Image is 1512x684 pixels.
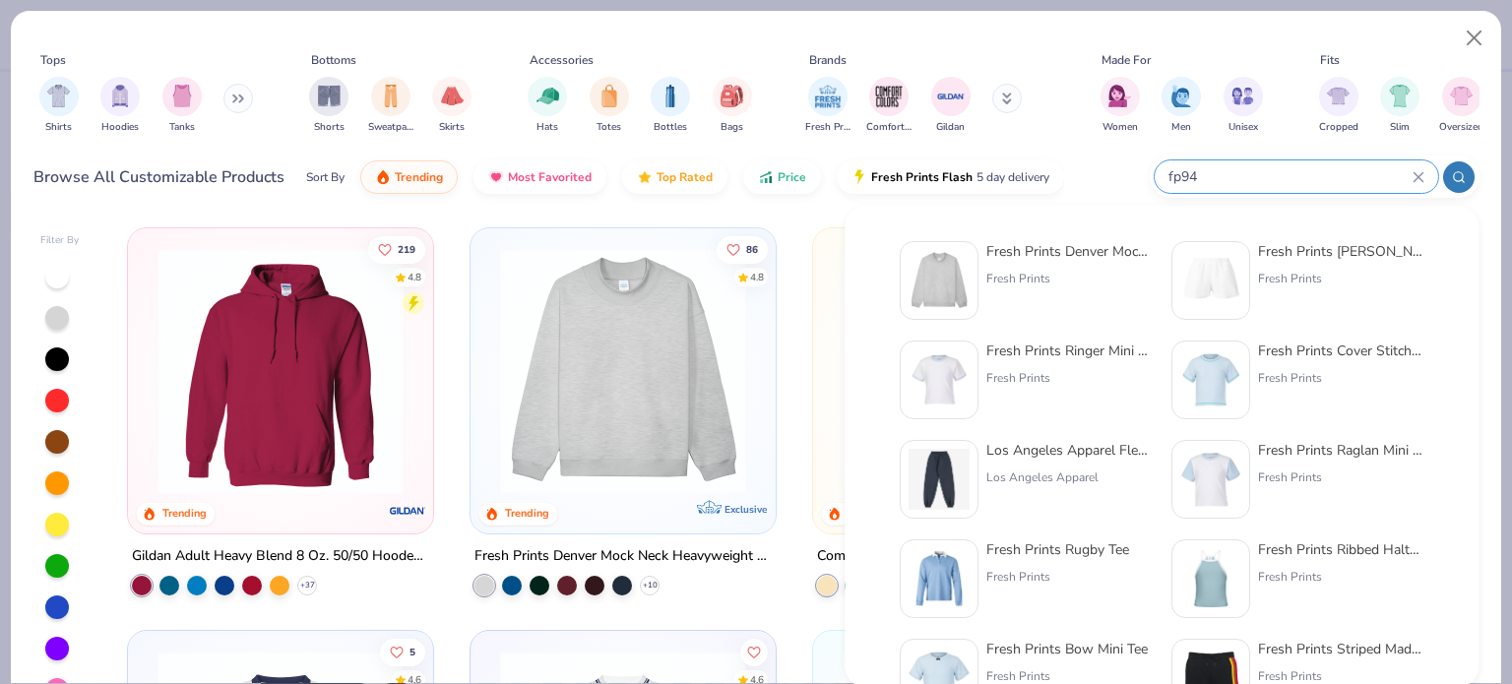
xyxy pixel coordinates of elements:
[874,82,904,111] img: Comfort Colors Image
[309,77,348,135] button: filter button
[300,580,315,591] span: + 37
[314,120,345,135] span: Shorts
[1258,270,1423,287] div: Fresh Prints
[1258,241,1423,262] div: Fresh Prints [PERSON_NAME]
[439,120,465,135] span: Skirts
[369,235,426,263] button: Like
[132,544,429,569] div: Gildan Adult Heavy Blend 8 Oz. 50/50 Hooded Sweatshirt
[388,491,427,530] img: Gildan logo
[410,647,416,656] span: 5
[651,77,690,135] div: filter for Bottles
[1258,539,1423,560] div: Fresh Prints Ribbed Halter Tank Top
[805,77,850,135] div: filter for Fresh Prints
[743,160,821,194] button: Price
[654,120,687,135] span: Bottles
[171,85,193,107] img: Tanks Image
[1258,440,1423,461] div: Fresh Prints Raglan Mini Tee
[39,77,79,135] button: filter button
[866,77,912,135] div: filter for Comfort Colors
[368,77,413,135] div: filter for Sweatpants
[1258,568,1423,586] div: Fresh Prints
[1258,341,1423,361] div: Fresh Prints Cover Stitched Mini Tee
[713,77,752,135] button: filter button
[805,77,850,135] button: filter button
[1319,77,1358,135] button: filter button
[473,160,606,194] button: Most Favorited
[508,169,592,185] span: Most Favorited
[809,51,847,69] div: Brands
[1258,639,1423,659] div: Fresh Prints Striped Madison Shorts
[318,85,341,107] img: Shorts Image
[1439,77,1483,135] div: filter for Oversized
[1180,548,1241,609] img: 03ef7116-1b57-4bb4-b313-fcf87a0144ff
[45,120,72,135] span: Shirts
[622,160,727,194] button: Top Rated
[837,160,1064,194] button: Fresh Prints Flash5 day delivery
[441,85,464,107] img: Skirts Image
[740,638,768,665] button: Like
[909,548,970,609] img: 45df167e-eac4-4d49-a26e-1da1f7645968
[1228,120,1258,135] span: Unisex
[39,77,79,135] div: filter for Shirts
[162,77,202,135] div: filter for Tanks
[47,85,70,107] img: Shirts Image
[1320,51,1340,69] div: Fits
[1258,369,1423,387] div: Fresh Prints
[931,77,971,135] button: filter button
[309,77,348,135] div: filter for Shorts
[817,544,1083,569] div: Comfort Colors Adult Heavyweight T-Shirt
[866,120,912,135] span: Comfort Colors
[976,166,1049,189] span: 5 day delivery
[1101,77,1140,135] div: filter for Women
[909,250,970,311] img: f5d85501-0dbb-4ee4-b115-c08fa3845d83
[109,85,131,107] img: Hoodies Image
[750,270,764,284] div: 4.8
[1224,77,1263,135] div: filter for Unisex
[1319,120,1358,135] span: Cropped
[306,168,345,186] div: Sort By
[33,165,284,189] div: Browse All Customizable Products
[536,85,559,107] img: Hats Image
[637,169,653,185] img: TopRated.gif
[717,235,768,263] button: Like
[1162,77,1201,135] button: filter button
[651,77,690,135] button: filter button
[1166,165,1413,188] input: Try "T-Shirt"
[528,77,567,135] div: filter for Hats
[1180,349,1241,410] img: ae5999c4-4f6a-4a4c-b0b7-192edf112af4
[643,580,658,591] span: + 10
[1180,449,1241,510] img: 372c442f-4709-43a0-a3c3-e62400d2224e
[1258,468,1423,486] div: Fresh Prints
[1180,250,1241,311] img: e03c1d32-1478-43eb-b197-8e0c1ae2b0d4
[1319,77,1358,135] div: filter for Cropped
[724,503,767,516] span: Exclusive
[778,169,806,185] span: Price
[1101,77,1140,135] button: filter button
[986,369,1152,387] div: Fresh Prints
[409,270,422,284] div: 4.8
[311,51,356,69] div: Bottoms
[432,77,472,135] div: filter for Skirts
[1102,51,1151,69] div: Made For
[1380,77,1419,135] button: filter button
[1102,120,1138,135] span: Women
[528,77,567,135] button: filter button
[1162,77,1201,135] div: filter for Men
[368,77,413,135] button: filter button
[536,120,558,135] span: Hats
[474,544,772,569] div: Fresh Prints Denver Mock Neck Heavyweight Sweatshirt
[598,85,620,107] img: Totes Image
[851,169,867,185] img: flash.gif
[986,468,1152,486] div: Los Angeles Apparel
[1231,85,1254,107] img: Unisex Image
[1439,77,1483,135] button: filter button
[432,77,472,135] button: filter button
[936,120,965,135] span: Gildan
[813,82,843,111] img: Fresh Prints Image
[488,169,504,185] img: most_fav.gif
[368,120,413,135] span: Sweatpants
[395,169,443,185] span: Trending
[746,244,758,254] span: 86
[590,77,629,135] button: filter button
[399,244,416,254] span: 219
